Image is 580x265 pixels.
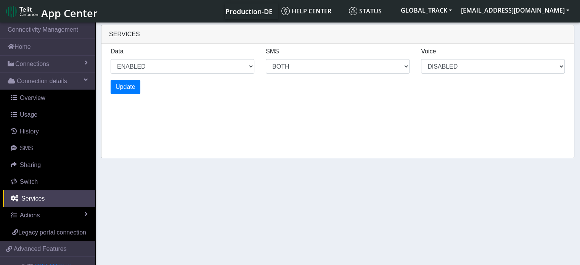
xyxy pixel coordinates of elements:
a: History [3,123,95,140]
span: Overview [20,95,45,101]
img: status.svg [349,7,357,15]
span: Legacy portal connection [18,229,86,236]
span: Actions [20,212,40,218]
a: Switch [3,173,95,190]
a: Usage [3,106,95,123]
span: Production-DE [225,7,273,16]
span: Connection details [17,77,67,86]
span: Help center [281,7,331,15]
span: Update [116,84,135,90]
span: App Center [41,6,98,20]
button: GLOBAL_TRACK [396,3,456,17]
a: Sharing [3,157,95,173]
span: Sharing [20,162,41,168]
span: Services [21,195,45,202]
span: SMS [20,145,33,151]
a: Help center [278,3,346,19]
img: knowledge.svg [281,7,290,15]
span: Advanced Features [14,244,67,254]
span: Switch [20,178,38,185]
a: Actions [3,207,95,224]
a: Status [346,3,396,19]
a: App Center [6,3,96,19]
span: Status [349,7,382,15]
span: Usage [20,111,37,118]
a: Overview [3,90,95,106]
label: SMS [266,47,279,56]
button: [EMAIL_ADDRESS][DOMAIN_NAME] [456,3,574,17]
button: Update [111,80,140,94]
label: Voice [421,47,436,56]
span: Services [109,31,140,37]
label: Data [111,47,124,56]
a: SMS [3,140,95,157]
a: Your current platform instance [225,3,272,19]
span: History [20,128,39,135]
span: Connections [15,59,49,69]
a: Services [3,190,95,207]
img: logo-telit-cinterion-gw-new.png [6,5,38,18]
